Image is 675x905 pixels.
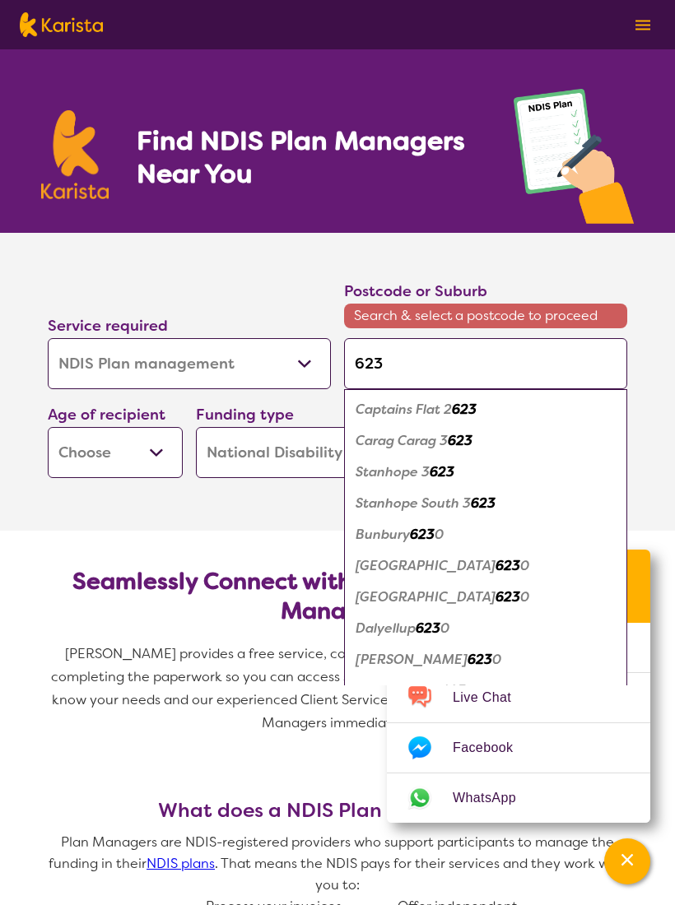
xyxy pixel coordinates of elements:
h3: What does a NDIS Plan Manager do? [41,799,634,822]
div: Carag Carag 3623 [352,425,619,457]
em: 623 [452,401,477,418]
div: Stanhope South 3623 [352,488,619,519]
img: Karista logo [41,110,109,199]
div: Davenport 6230 [352,644,619,675]
ul: Choose channel [387,623,650,823]
h1: Find NDIS Plan Managers Near You [137,124,481,190]
a: NDIS plans [147,855,215,872]
span: Live Chat [453,685,531,710]
em: 0 [440,620,449,637]
em: Stanhope 3 [356,463,430,480]
span: [PERSON_NAME] provides a free service, connecting you to NDIS Plan Managers and completing the pa... [51,645,628,731]
span: WhatsApp [453,786,536,810]
a: Web link opens in a new tab. [387,773,650,823]
p: Plan Managers are NDIS-registered providers who support participants to manage the funding in the... [41,832,634,896]
img: plan-management [514,89,634,233]
label: Service required [48,316,168,336]
em: Bunbury [356,526,410,543]
em: 623 [430,463,454,480]
em: [PERSON_NAME] [356,651,468,668]
em: [GEOGRAPHIC_DATA] [356,588,496,606]
span: Facebook [453,736,533,760]
em: 0 [466,682,475,699]
label: Age of recipient [48,405,165,425]
em: 623 [416,620,440,637]
em: 0 [520,588,529,606]
div: East Bunbury 6230 [352,675,619,707]
label: Postcode or Suburb [344,281,487,301]
em: [GEOGRAPHIC_DATA] [356,557,496,574]
em: Captains Flat 2 [356,401,452,418]
div: Bunbury 6230 [352,519,619,550]
div: Stanhope 3623 [352,457,619,488]
em: 623 [448,432,472,449]
em: 623 [496,557,520,574]
em: Stanhope South 3 [356,494,471,512]
span: Search & select a postcode to proceed [344,304,627,328]
div: College Grove 6230 [352,582,619,613]
em: 623 [410,526,435,543]
div: Dalyellup 6230 [352,613,619,644]
h2: Seamlessly Connect with NDIS-Registered Plan Managers [61,567,614,626]
em: 623 [496,588,520,606]
em: 0 [520,557,529,574]
em: 623 [441,682,466,699]
em: 623 [471,494,496,512]
img: Karista logo [20,12,103,37]
em: Carag Carag 3 [356,432,448,449]
em: Dalyellup [356,620,416,637]
label: Funding type [196,405,294,425]
div: Channel Menu [387,550,650,823]
input: Type [344,338,627,389]
img: menu [635,20,650,30]
div: Carey Park 6230 [352,550,619,582]
button: Channel Menu [604,838,650,884]
em: East Bunbury [356,682,441,699]
em: 623 [468,651,492,668]
div: Captains Flat 2623 [352,394,619,425]
em: 0 [435,526,444,543]
em: 0 [492,651,501,668]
